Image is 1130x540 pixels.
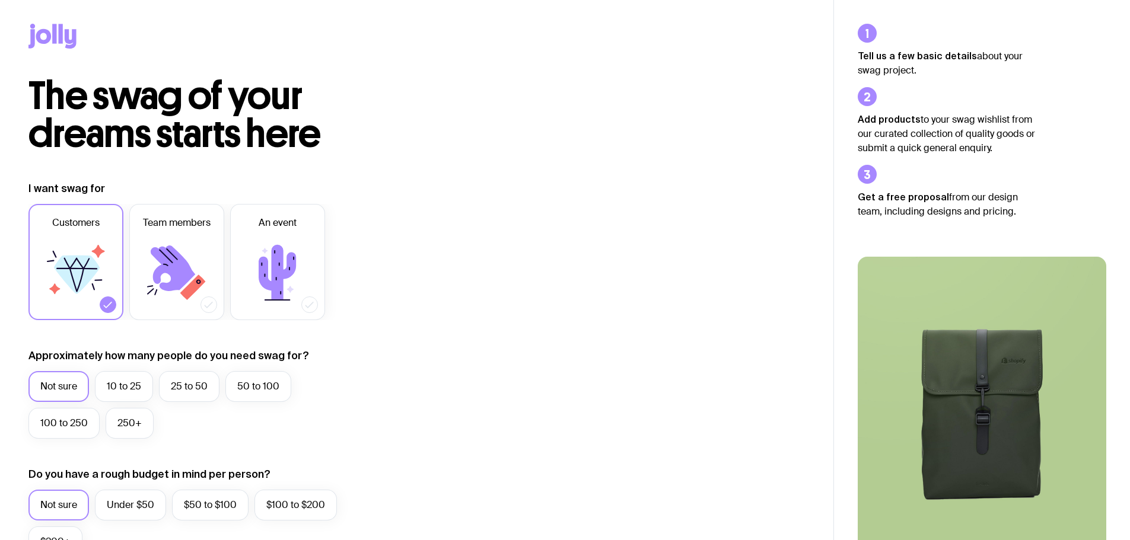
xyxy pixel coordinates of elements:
[28,181,105,196] label: I want swag for
[28,467,270,481] label: Do you have a rough budget in mind per person?
[259,216,297,230] span: An event
[858,191,949,202] strong: Get a free proposal
[858,190,1036,219] p: from our design team, including designs and pricing.
[858,112,1036,155] p: to your swag wishlist from our curated collection of quality goods or submit a quick general enqu...
[52,216,100,230] span: Customers
[95,490,166,520] label: Under $50
[858,49,1036,78] p: about your swag project.
[28,371,89,402] label: Not sure
[28,349,309,363] label: Approximately how many people do you need swag for?
[858,114,921,124] strong: Add products
[106,408,154,439] label: 250+
[254,490,337,520] label: $100 to $200
[28,490,89,520] label: Not sure
[143,216,211,230] span: Team members
[858,50,977,61] strong: Tell us a few basic details
[172,490,249,520] label: $50 to $100
[95,371,153,402] label: 10 to 25
[28,72,321,157] span: The swag of your dreams starts here
[28,408,100,439] label: 100 to 250
[225,371,291,402] label: 50 to 100
[159,371,219,402] label: 25 to 50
